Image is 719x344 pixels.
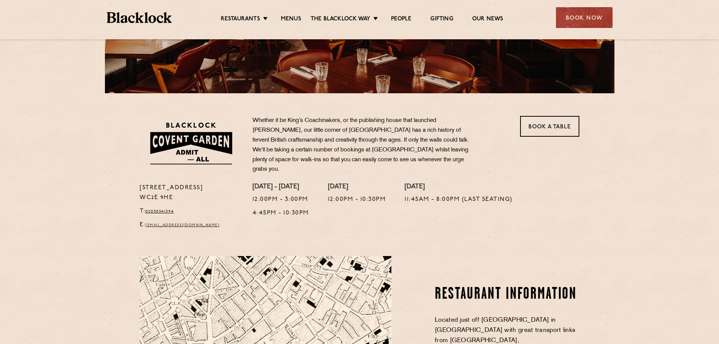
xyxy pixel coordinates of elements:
[435,285,579,304] h2: Restaurant information
[405,195,513,205] p: 11:45am - 8:00pm (Last Seating)
[140,183,241,203] p: [STREET_ADDRESS] WC2E 9HE
[140,220,241,230] p: E:
[140,207,241,216] p: T:
[328,183,386,191] h4: [DATE]
[221,15,260,24] a: Restaurants
[140,116,241,171] img: BLA_1470_CoventGarden_Website_Solid.svg
[556,7,613,28] div: Book Now
[391,15,411,24] a: People
[520,116,579,137] a: Book a Table
[252,183,309,191] h4: [DATE] - [DATE]
[281,15,301,24] a: Menus
[472,15,503,24] a: Our News
[328,195,386,205] p: 12:00pm - 10:30pm
[145,209,174,214] a: 02030341394
[252,116,475,174] p: Whether it be King’s Coachmakers, or the publishing house that launched [PERSON_NAME], our little...
[146,224,219,227] a: [EMAIL_ADDRESS][DOMAIN_NAME]
[252,195,309,205] p: 12:00pm - 3:00pm
[311,15,370,24] a: The Blacklock Way
[430,15,453,24] a: Gifting
[107,12,172,23] img: BL_Textured_Logo-footer-cropped.svg
[405,183,513,191] h4: [DATE]
[252,208,309,218] p: 4:45pm - 10:30pm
